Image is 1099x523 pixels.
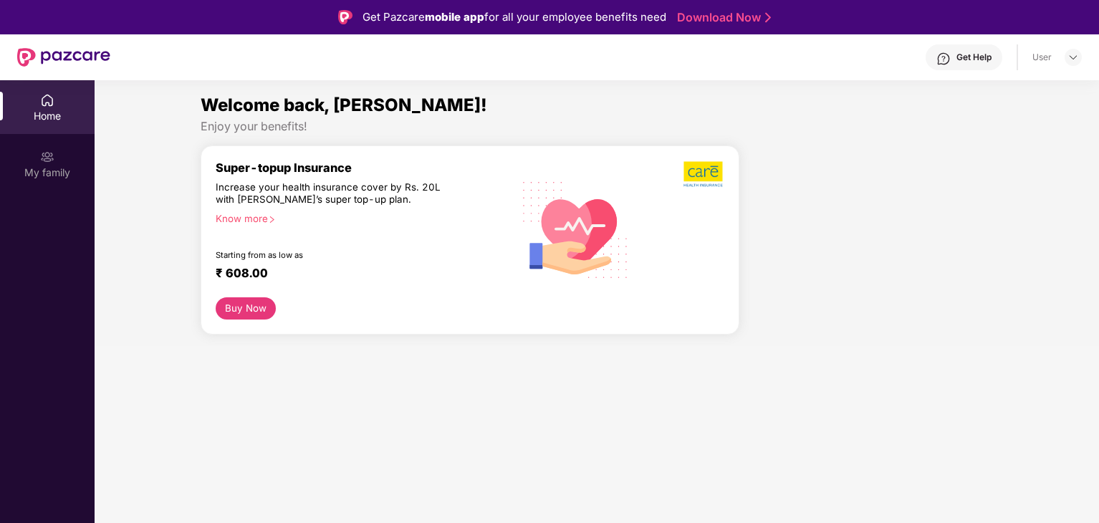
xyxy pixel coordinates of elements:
[268,216,276,224] span: right
[363,9,666,26] div: Get Pazcare for all your employee benefits need
[677,10,767,25] a: Download Now
[936,52,951,66] img: svg+xml;base64,PHN2ZyBpZD0iSGVscC0zMngzMiIgeG1sbnM9Imh0dHA6Ly93d3cudzMub3JnLzIwMDAvc3ZnIiB3aWR0aD...
[40,93,54,107] img: svg+xml;base64,PHN2ZyBpZD0iSG9tZSIgeG1sbnM9Imh0dHA6Ly93d3cudzMub3JnLzIwMDAvc3ZnIiB3aWR0aD0iMjAiIG...
[1067,52,1079,63] img: svg+xml;base64,PHN2ZyBpZD0iRHJvcGRvd24tMzJ4MzIiIHhtbG5zPSJodHRwOi8vd3d3LnczLm9yZy8yMDAwL3N2ZyIgd2...
[216,213,504,223] div: Know more
[216,181,451,207] div: Increase your health insurance cover by Rs. 20L with [PERSON_NAME]’s super top-up plan.
[201,119,994,134] div: Enjoy your benefits!
[40,150,54,164] img: svg+xml;base64,PHN2ZyB3aWR0aD0iMjAiIGhlaWdodD0iMjAiIHZpZXdCb3g9IjAgMCAyMCAyMCIgZmlsbD0ibm9uZSIgeG...
[338,10,352,24] img: Logo
[683,160,724,188] img: b5dec4f62d2307b9de63beb79f102df3.png
[512,164,640,294] img: svg+xml;base64,PHN2ZyB4bWxucz0iaHR0cDovL3d3dy53My5vcmcvMjAwMC9zdmciIHhtbG5zOnhsaW5rPSJodHRwOi8vd3...
[1032,52,1052,63] div: User
[17,48,110,67] img: New Pazcare Logo
[216,266,498,283] div: ₹ 608.00
[765,10,771,25] img: Stroke
[216,160,512,175] div: Super-topup Insurance
[201,95,487,115] span: Welcome back, [PERSON_NAME]!
[425,10,484,24] strong: mobile app
[956,52,992,63] div: Get Help
[216,297,277,320] button: Buy Now
[216,250,451,260] div: Starting from as low as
